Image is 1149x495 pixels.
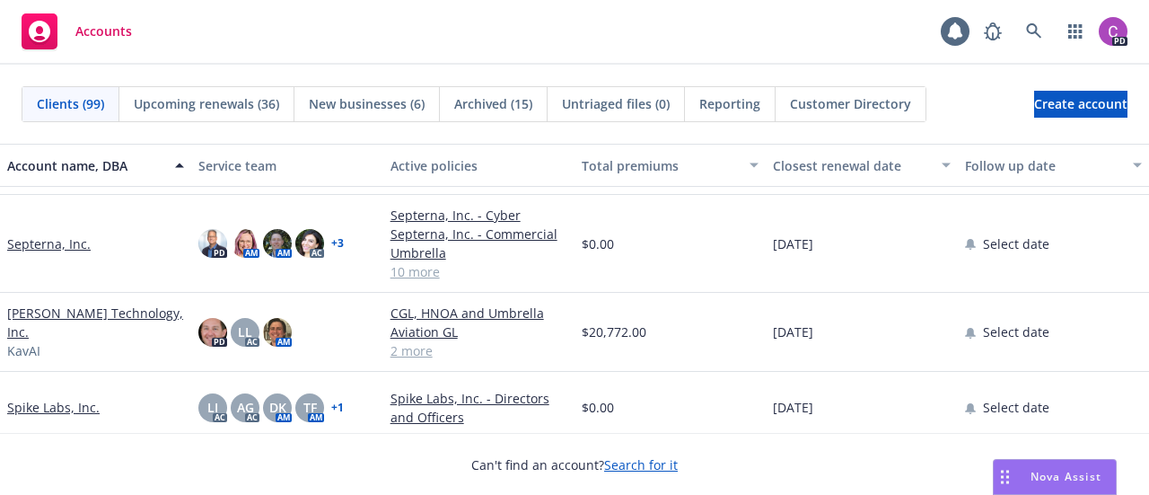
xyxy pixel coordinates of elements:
div: Active policies [390,156,567,175]
span: DK [269,398,286,417]
span: [DATE] [773,398,813,417]
a: Septerna, Inc. [7,234,91,253]
a: Switch app [1057,13,1093,49]
a: Report a Bug [975,13,1011,49]
a: Search for it [604,456,678,473]
button: Follow up date [958,144,1149,187]
a: + 3 [331,238,344,249]
div: Drag to move [994,460,1016,494]
a: Spike Labs, Inc. - Directors and Officers [390,389,567,427]
span: Accounts [75,24,132,39]
span: Clients (99) [37,94,104,113]
a: Aviation GL [390,323,567,341]
span: [DATE] [773,323,813,341]
span: Customer Directory [790,94,911,113]
img: photo [1099,17,1127,46]
span: LI [207,398,218,417]
span: New businesses (6) [309,94,425,113]
span: AG [237,398,254,417]
a: 10 more [390,262,567,281]
a: Septerna, Inc. - Commercial Umbrella [390,225,567,262]
span: [DATE] [773,234,813,253]
span: Archived (15) [454,94,532,113]
div: Account name, DBA [7,156,164,175]
a: CGL, HNOA and Umbrella [390,304,567,323]
button: Service team [191,144,382,187]
a: Create account [1034,91,1127,118]
div: Total premiums [582,156,739,175]
span: Untriaged files (0) [562,94,670,113]
button: Closest renewal date [766,144,957,187]
span: Upcoming renewals (36) [134,94,279,113]
img: photo [198,229,227,258]
span: Reporting [699,94,760,113]
span: Create account [1034,87,1127,121]
button: Active policies [383,144,574,187]
span: Can't find an account? [471,455,678,474]
button: Nova Assist [993,459,1117,495]
a: + 1 [331,402,344,413]
a: Accounts [14,6,139,57]
a: Search [1016,13,1052,49]
span: Select date [983,323,1049,341]
button: Total premiums [574,144,766,187]
span: $0.00 [582,234,614,253]
a: [PERSON_NAME] Technology, Inc. [7,304,184,341]
img: photo [263,318,292,347]
a: Septerna, Inc. - Cyber [390,206,567,225]
a: Spike Labs, Inc. [7,398,100,417]
span: LL [238,323,252,341]
img: photo [231,229,259,258]
img: photo [263,229,292,258]
span: TF [303,398,317,417]
div: Follow up date [965,156,1122,175]
span: Select date [983,234,1049,253]
img: photo [198,318,227,347]
img: photo [295,229,324,258]
span: Select date [983,398,1049,417]
span: KavAI [7,341,40,360]
div: Service team [198,156,375,175]
span: $20,772.00 [582,323,646,341]
div: Closest renewal date [773,156,930,175]
span: $0.00 [582,398,614,417]
span: Nova Assist [1031,469,1101,484]
a: 2 more [390,341,567,360]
